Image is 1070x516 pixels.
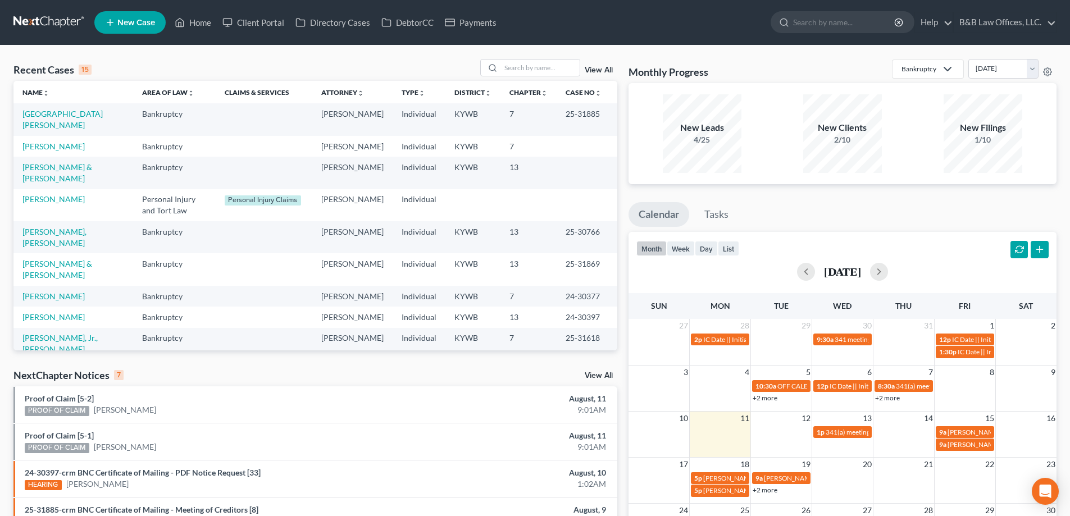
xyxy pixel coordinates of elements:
td: 13 [500,157,557,189]
i: unfold_more [357,90,364,97]
input: Search by name... [501,60,580,76]
button: list [718,241,739,256]
a: [PERSON_NAME] [22,141,85,151]
span: [PERSON_NAME] Last day to oppose discharge or dischargeability is [DATE]. [703,486,926,495]
a: [GEOGRAPHIC_DATA][PERSON_NAME] [22,109,103,130]
td: [PERSON_NAME] [312,253,393,285]
div: August, 10 [420,467,606,478]
a: Payments [439,12,502,33]
td: Bankruptcy [133,103,216,135]
span: 2 [1050,319,1057,332]
span: 8 [989,366,995,379]
td: KYWB [445,253,500,285]
span: 1p [817,428,825,436]
div: 9:01AM [420,404,606,415]
td: KYWB [445,307,500,327]
td: Personal Injury and Tort Law [133,189,216,221]
i: unfold_more [595,90,602,97]
a: View All [585,66,613,74]
i: unfold_more [418,90,425,97]
td: [PERSON_NAME] [312,286,393,307]
div: Bankruptcy [901,64,936,74]
div: 7 [114,370,124,380]
span: 12p [817,382,828,390]
span: 12 [800,412,812,425]
button: week [667,241,695,256]
span: 341 meeting for [PERSON_NAME] [835,335,935,344]
td: Individual [393,328,445,360]
td: 24-30397 [557,307,617,327]
a: Client Portal [217,12,290,33]
div: 2/10 [803,134,882,145]
span: 10 [678,412,689,425]
a: B&B Law Offices, LLC. [954,12,1056,33]
span: 2p [694,335,702,344]
td: KYWB [445,157,500,189]
td: KYWB [445,221,500,253]
span: 22 [984,458,995,471]
span: 3 [682,366,689,379]
td: [PERSON_NAME] [312,157,393,189]
a: Tasks [694,202,739,227]
div: HEARING [25,480,62,490]
span: 21 [923,458,934,471]
td: 13 [500,253,557,285]
td: Individual [393,286,445,307]
div: PROOF OF CLAIM [25,443,89,453]
td: [PERSON_NAME] [312,136,393,157]
span: 17 [678,458,689,471]
td: 25-31618 [557,328,617,360]
a: View All [585,372,613,380]
div: 9:01AM [420,441,606,453]
td: 7 [500,328,557,360]
span: 9a [939,440,946,449]
td: Individual [393,189,445,221]
span: 341(a) meeting for [PERSON_NAME] [896,382,1004,390]
div: Personal Injury Claims [225,195,301,206]
span: 9a [755,474,763,482]
td: Bankruptcy [133,136,216,157]
div: August, 11 [420,430,606,441]
td: Individual [393,136,445,157]
td: Individual [393,307,445,327]
span: 7 [927,366,934,379]
span: 4 [744,366,750,379]
td: Bankruptcy [133,328,216,360]
span: Thu [895,301,912,310]
a: Attorneyunfold_more [321,88,364,97]
a: Home [169,12,217,33]
a: [PERSON_NAME], [PERSON_NAME] [22,227,86,248]
td: 24-30377 [557,286,617,307]
i: unfold_more [188,90,194,97]
a: [PERSON_NAME] & [PERSON_NAME] [22,162,92,183]
span: OFF CALENDAR hearing for [PERSON_NAME] [777,382,914,390]
div: 1:02AM [420,478,606,490]
button: day [695,241,718,256]
td: [PERSON_NAME] [312,307,393,327]
td: Bankruptcy [133,157,216,189]
a: [PERSON_NAME] [22,194,85,204]
div: New Filings [944,121,1022,134]
span: Sat [1019,301,1033,310]
span: 1:30p [939,348,957,356]
td: Bankruptcy [133,253,216,285]
a: Nameunfold_more [22,88,49,97]
td: 7 [500,136,557,157]
span: 6 [866,366,873,379]
td: KYWB [445,103,500,135]
span: IC Date || Initial interview & client setup for [PERSON_NAME] [830,382,1008,390]
span: 9a [939,428,946,436]
a: Typeunfold_more [402,88,425,97]
td: Individual [393,157,445,189]
h3: Monthly Progress [629,65,708,79]
span: 20 [862,458,873,471]
td: Individual [393,103,445,135]
div: August, 9 [420,504,606,515]
span: Mon [711,301,730,310]
td: Individual [393,221,445,253]
span: IC Date || Initial interview & client setup for [PERSON_NAME] [703,335,882,344]
a: [PERSON_NAME], Jr., [PERSON_NAME] [22,333,98,354]
div: Recent Cases [13,63,92,76]
span: 14 [923,412,934,425]
button: month [636,241,667,256]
